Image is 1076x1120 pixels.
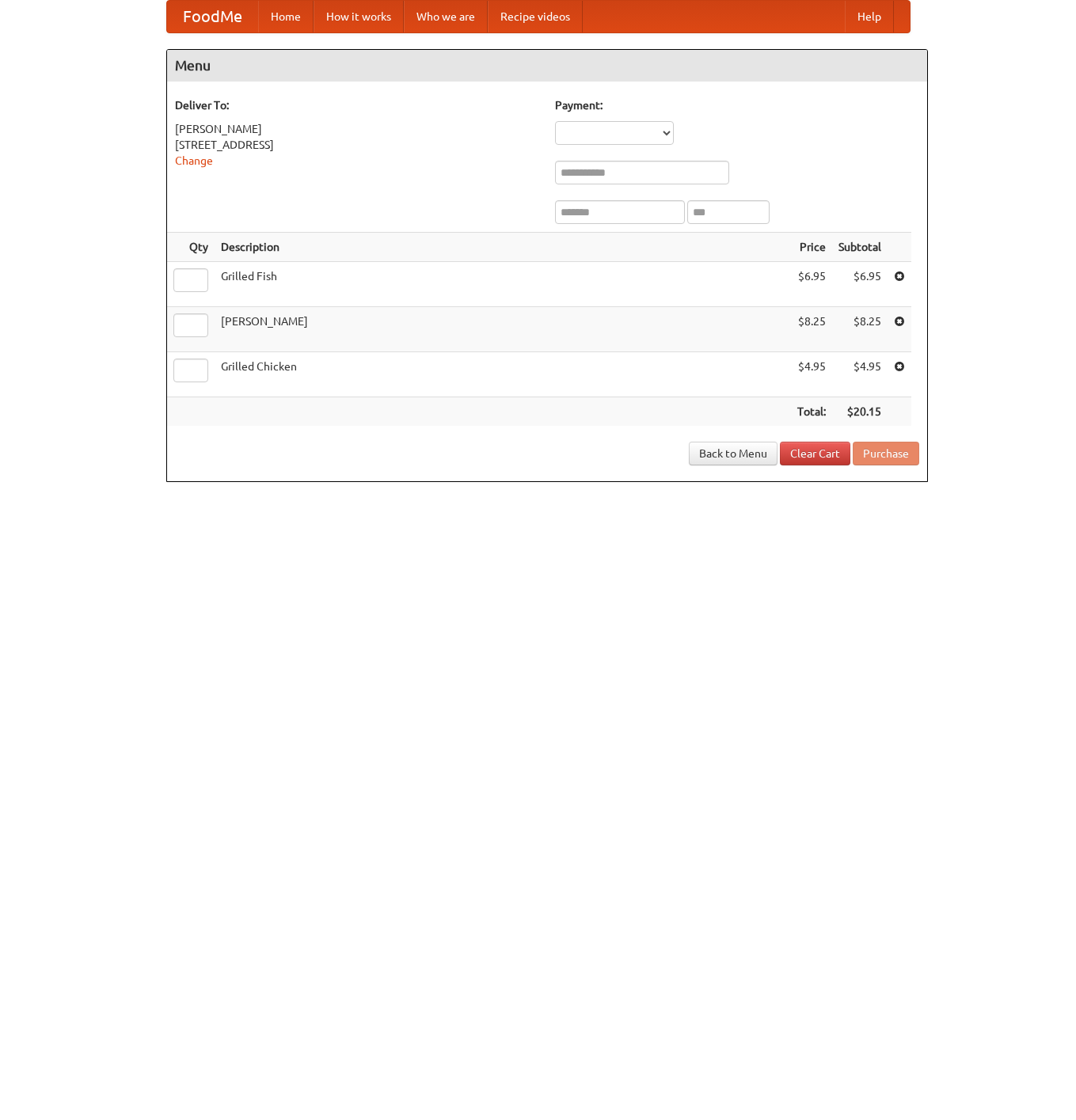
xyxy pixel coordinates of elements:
[175,121,539,137] div: [PERSON_NAME]
[555,97,919,113] h5: Payment:
[314,1,404,32] a: How it works
[832,397,888,427] th: $20.15
[791,397,832,427] th: Total:
[175,97,539,113] h5: Deliver To:
[488,1,583,32] a: Recipe videos
[258,1,314,32] a: Home
[215,307,791,352] td: [PERSON_NAME]
[832,262,888,307] td: $6.95
[175,137,539,153] div: [STREET_ADDRESS]
[215,352,791,397] td: Grilled Chicken
[215,262,791,307] td: Grilled Fish
[791,307,832,352] td: $8.25
[175,154,213,167] a: Change
[832,307,888,352] td: $8.25
[167,50,927,82] h4: Menu
[832,352,888,397] td: $4.95
[845,1,894,32] a: Help
[167,1,258,32] a: FoodMe
[404,1,488,32] a: Who we are
[832,233,888,262] th: Subtotal
[791,233,832,262] th: Price
[780,442,850,465] a: Clear Cart
[853,442,919,465] button: Purchase
[167,233,215,262] th: Qty
[791,262,832,307] td: $6.95
[215,233,791,262] th: Description
[791,352,832,397] td: $4.95
[689,442,778,465] a: Back to Menu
